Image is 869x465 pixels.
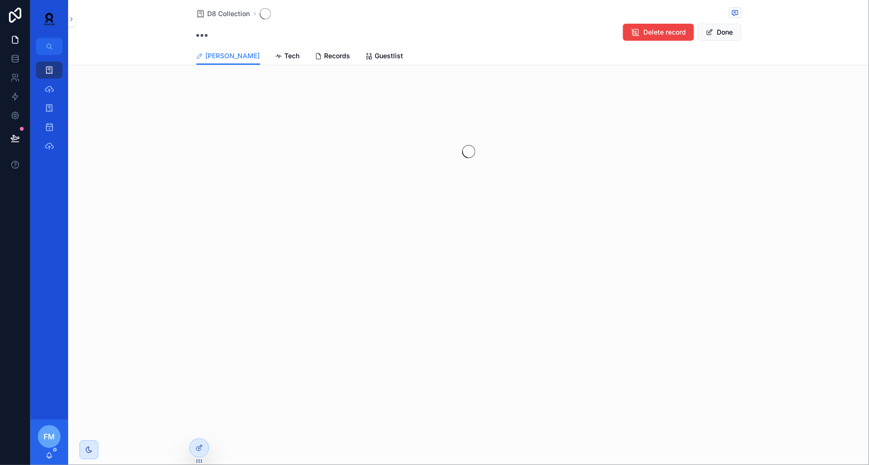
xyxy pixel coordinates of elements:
[196,47,260,65] a: [PERSON_NAME]
[38,11,61,27] img: App logo
[623,24,694,41] button: Delete record
[30,55,68,167] div: scrollable content
[644,27,686,37] span: Delete record
[44,431,55,442] span: FM
[206,51,260,61] span: [PERSON_NAME]
[375,51,404,61] span: Guestlist
[275,47,300,66] a: Tech
[366,47,404,66] a: Guestlist
[208,9,250,18] span: D8 Collection
[325,51,351,61] span: Records
[315,47,351,66] a: Records
[285,51,300,61] span: Tech
[698,24,741,41] button: Done
[196,9,250,18] a: D8 Collection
